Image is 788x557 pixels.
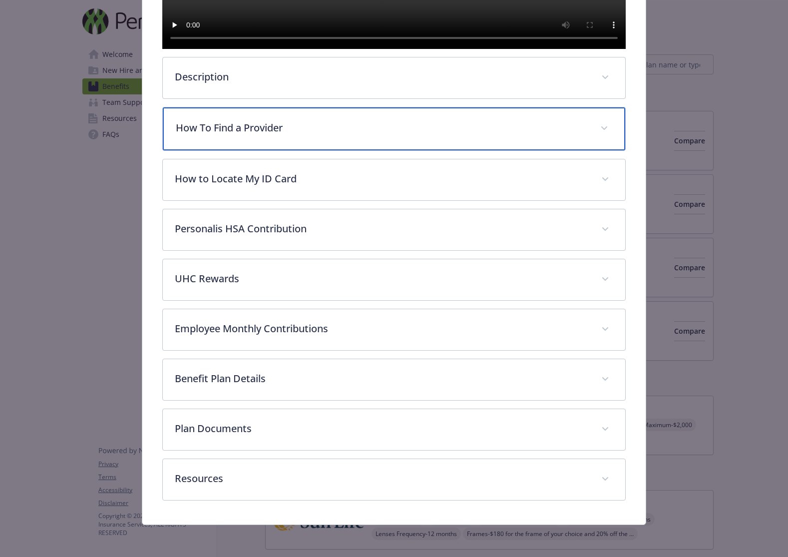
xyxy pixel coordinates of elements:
div: Resources [163,459,625,500]
p: Employee Monthly Contributions [175,321,589,336]
div: Benefit Plan Details [163,359,625,400]
div: Personalis HSA Contribution [163,209,625,250]
div: Description [163,57,625,98]
div: How To Find a Provider [163,107,625,150]
p: Resources [175,471,589,486]
p: How To Find a Provider [176,120,588,135]
p: How to Locate My ID Card [175,171,589,186]
p: Benefit Plan Details [175,371,589,386]
p: UHC Rewards [175,271,589,286]
div: Employee Monthly Contributions [163,309,625,350]
p: Personalis HSA Contribution [175,221,589,236]
div: Plan Documents [163,409,625,450]
div: UHC Rewards [163,259,625,300]
p: Plan Documents [175,421,589,436]
p: Description [175,69,589,84]
div: How to Locate My ID Card [163,159,625,200]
